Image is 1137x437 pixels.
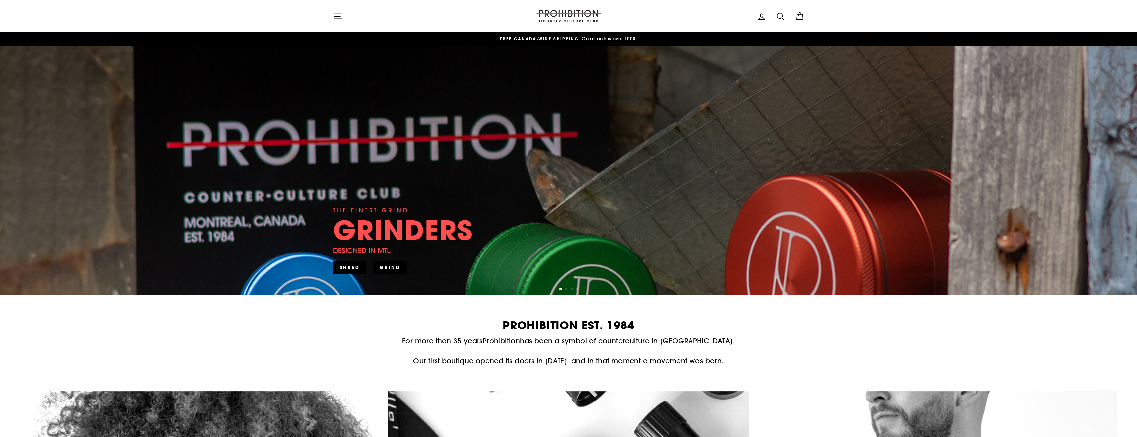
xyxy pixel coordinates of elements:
[373,261,407,274] a: GRIND
[333,217,473,243] div: GRINDERS
[333,245,392,256] div: DESIGNED IN MTL.
[580,36,637,42] span: On all orders over 100$!
[565,288,569,291] button: 2
[483,335,520,347] a: Prohibition
[535,10,602,22] img: PROHIBITION COUNTER-CULTURE CLUB
[559,288,563,291] button: 1
[333,320,804,331] h2: PROHIBITION EST. 1984
[333,261,367,274] a: SHRED
[333,335,804,347] p: For more than 35 years has been a symbol of counterculture in [GEOGRAPHIC_DATA].
[335,36,803,43] a: FREE CANADA-WIDE SHIPPING On all orders over 100$!
[571,288,574,291] button: 3
[333,355,804,366] p: Our first boutique opened its doors in [DATE], and in that moment a movement was born.
[333,206,409,215] div: THE FINEST GRIND
[576,288,579,291] button: 4
[500,36,579,42] span: FREE CANADA-WIDE SHIPPING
